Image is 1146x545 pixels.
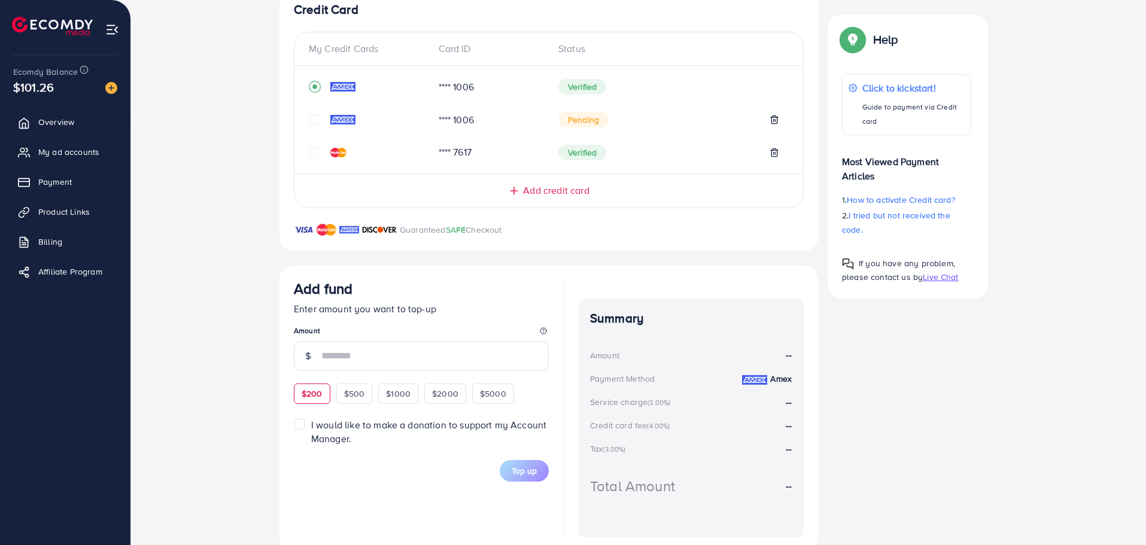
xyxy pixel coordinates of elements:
img: brand [294,223,314,237]
img: credit [742,375,767,385]
span: If you have any problem, please contact us by [842,257,955,283]
a: Billing [9,230,121,254]
small: (3.00%) [648,398,670,407]
a: Payment [9,170,121,194]
div: Amount [590,349,619,361]
small: (3.00%) [603,444,625,454]
span: Top up [512,465,537,477]
img: credit [330,82,355,92]
a: Affiliate Program [9,260,121,284]
strong: -- [786,479,792,493]
div: Service charge [590,396,674,408]
div: Credit card fee [590,419,674,431]
div: Payment Method [590,373,655,385]
span: I tried but not received the code. [842,209,950,236]
strong: Amex [770,373,792,385]
img: brand [339,223,359,237]
span: $200 [302,388,323,400]
a: Product Links [9,200,121,224]
span: Ecomdy Balance [13,66,78,78]
span: Add credit card [523,184,589,197]
span: Product Links [38,206,90,218]
img: credit [330,148,346,157]
iframe: Chat [1095,491,1137,536]
a: My ad accounts [9,140,121,164]
span: I would like to make a donation to support my Account Manager. [311,418,546,445]
h4: Credit Card [294,2,804,17]
img: logo [12,17,93,35]
small: (4.00%) [647,421,670,431]
span: Payment [38,176,72,188]
strong: -- [786,442,792,455]
strong: -- [786,348,792,362]
span: $5000 [480,388,506,400]
svg: record circle [309,81,321,93]
div: Card ID [429,42,549,56]
span: $500 [344,388,365,400]
a: Overview [9,110,121,134]
span: Verified [558,145,606,160]
div: Total Amount [590,476,675,497]
img: Popup guide [842,258,854,270]
button: Top up [500,460,549,482]
p: Guide to payment via Credit card [862,100,965,129]
legend: Amount [294,325,549,340]
span: Affiliate Program [38,266,102,278]
img: brand [362,223,397,237]
strong: -- [786,395,792,409]
span: $101.26 [13,78,54,96]
p: Most Viewed Payment Articles [842,145,971,183]
strong: -- [786,419,792,432]
div: Tax [590,443,630,455]
svg: circle [309,114,321,126]
span: Verified [558,79,606,95]
p: Click to kickstart! [862,81,965,95]
p: Help [873,32,898,47]
img: brand [317,223,336,237]
img: menu [105,23,119,36]
span: Live Chat [923,271,958,283]
h4: Summary [590,311,792,326]
div: My Credit Cards [309,42,429,56]
h3: Add fund [294,280,352,297]
span: My ad accounts [38,146,99,158]
span: Overview [38,116,74,128]
span: Billing [38,236,62,248]
p: Enter amount you want to top-up [294,302,549,316]
span: $2000 [432,388,458,400]
div: Status [549,42,789,56]
img: credit [330,115,355,124]
span: Pending [558,112,609,127]
span: How to activate Credit card? [847,194,955,206]
img: Popup guide [842,29,864,50]
p: 2. [842,208,971,237]
p: 1. [842,193,971,207]
img: image [105,82,117,94]
span: SAFE [446,224,466,236]
span: $1000 [386,388,411,400]
p: Guaranteed Checkout [400,223,502,237]
svg: circle [309,147,321,159]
